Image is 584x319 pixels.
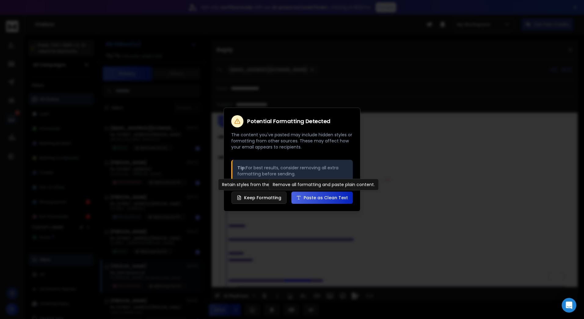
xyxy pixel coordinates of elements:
[291,192,353,204] button: Paste as Clean Text
[237,165,348,177] p: For best results, consider removing all extra formatting before sending.
[218,179,307,190] div: Retain styles from the original source.
[269,179,379,190] div: Remove all formatting and paste plain content.
[247,119,330,124] h2: Potential Formatting Detected
[232,192,287,204] button: Keep Formatting
[231,132,353,150] p: The content you've pasted may include hidden styles or formatting from other sources. These may a...
[562,298,576,313] div: Open Intercom Messenger
[237,165,246,171] strong: Tip:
